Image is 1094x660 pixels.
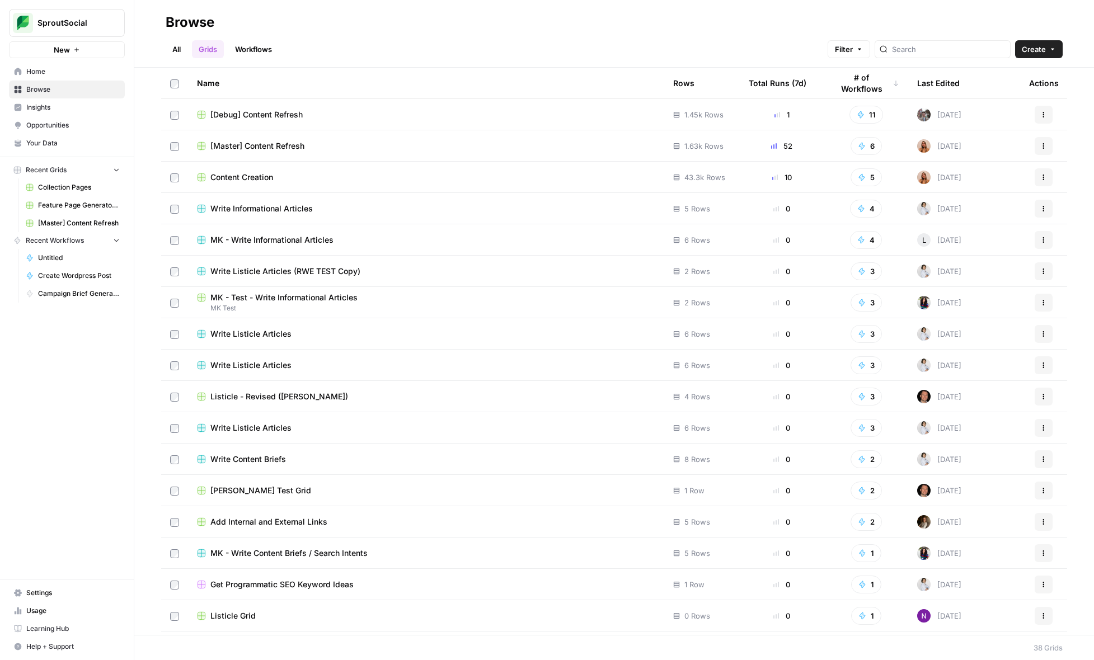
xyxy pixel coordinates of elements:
[684,109,724,120] span: 1.45k Rows
[917,609,931,623] img: kedmmdess6i2jj5txyq6cw0yj4oc
[26,67,120,77] span: Home
[210,172,273,183] span: Content Creation
[21,285,125,303] a: Campaign Brief Generator
[749,579,815,590] div: 0
[54,44,70,55] span: New
[917,390,961,403] div: [DATE]
[684,234,710,246] span: 6 Rows
[197,109,655,120] a: [Debug] Content Refresh
[851,356,882,374] button: 3
[9,41,125,58] button: New
[197,360,655,371] a: Write Listicle Articles
[684,548,710,559] span: 5 Rows
[917,296,961,309] div: [DATE]
[166,13,214,31] div: Browse
[917,578,961,591] div: [DATE]
[210,610,256,621] span: Listicle Grid
[197,579,655,590] a: Get Programmatic SEO Keyword Ideas
[917,484,931,497] img: nq2kc3u3u5yccw6vvrfdeusiiz4x
[749,234,815,246] div: 0
[21,214,125,232] a: [Master] Content Refresh
[684,203,710,214] span: 5 Rows
[850,231,882,249] button: 4
[197,140,655,152] a: [Master] Content Refresh
[851,388,882,406] button: 3
[684,266,710,277] span: 2 Rows
[851,419,882,437] button: 3
[749,297,815,308] div: 0
[749,454,815,465] div: 0
[917,484,961,497] div: [DATE]
[684,297,710,308] span: 2 Rows
[833,68,899,98] div: # of Workflows
[197,68,655,98] div: Name
[749,548,815,559] div: 0
[917,108,931,121] img: a2mlt6f1nb2jhzcjxsuraj5rj4vi
[1015,40,1063,58] button: Create
[9,9,125,37] button: Workspace: SproutSocial
[917,171,931,184] img: 9hz2lcegcpfchxt6kxc228wn8t90
[917,296,931,309] img: swqgz5pt0fjzpx2nkldqi9moqkgq
[210,485,311,496] span: [PERSON_NAME] Test Grid
[13,13,33,33] img: SproutSocial Logo
[917,515,961,529] div: [DATE]
[197,548,655,559] a: MK - Write Content Briefs / Search Intents
[1034,642,1063,653] div: 38 Grids
[38,182,120,192] span: Collection Pages
[38,253,120,263] span: Untitled
[197,328,655,340] a: Write Listicle Articles
[38,271,120,281] span: Create Wordpress Post
[197,172,655,183] a: Content Creation
[917,108,961,121] div: [DATE]
[210,360,292,371] span: Write Listicle Articles
[210,140,304,152] span: [Master] Content Refresh
[192,40,224,58] a: Grids
[851,168,882,186] button: 5
[210,292,358,303] span: MK - Test - Write Informational Articles
[9,162,125,178] button: Recent Grids
[684,454,710,465] span: 8 Rows
[26,606,120,616] span: Usage
[917,546,961,560] div: [DATE]
[917,359,931,372] img: jknv0oczz1bkybh4cpsjhogg89cj
[197,266,655,277] a: Write Listicle Articles (RWE TEST Copy)
[26,165,67,175] span: Recent Grids
[917,452,961,466] div: [DATE]
[197,422,655,433] a: Write Listicle Articles
[684,140,724,152] span: 1.63k Rows
[917,421,931,435] img: jknv0oczz1bkybh4cpsjhogg89cj
[917,171,961,184] div: [DATE]
[9,232,125,249] button: Recent Workflows
[26,84,120,95] span: Browse
[210,328,292,340] span: Write Listicle Articles
[26,138,120,148] span: Your Data
[684,610,710,621] span: 0 Rows
[37,17,105,29] span: SproutSocial
[850,200,882,218] button: 4
[26,235,84,246] span: Recent Workflows
[917,202,961,215] div: [DATE]
[835,44,853,55] span: Filter
[917,202,931,215] img: jknv0oczz1bkybh4cpsjhogg89cj
[210,109,303,120] span: [Debug] Content Refresh
[849,106,883,124] button: 11
[892,44,1006,55] input: Search
[749,360,815,371] div: 0
[851,450,882,468] button: 2
[917,546,931,560] img: swqgz5pt0fjzpx2nkldqi9moqkgq
[749,485,815,496] div: 0
[917,265,961,278] div: [DATE]
[210,203,313,214] span: Write Informational Articles
[166,40,187,58] a: All
[197,391,655,402] a: Listicle - Revised ([PERSON_NAME])
[9,602,125,620] a: Usage
[917,421,961,435] div: [DATE]
[210,516,327,527] span: Add Internal and External Links
[210,234,334,246] span: MK - Write Informational Articles
[922,234,926,246] span: L
[917,327,961,341] div: [DATE]
[917,359,961,372] div: [DATE]
[684,516,710,527] span: 5 Rows
[197,203,655,214] a: Write Informational Articles
[210,454,286,465] span: Write Content Briefs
